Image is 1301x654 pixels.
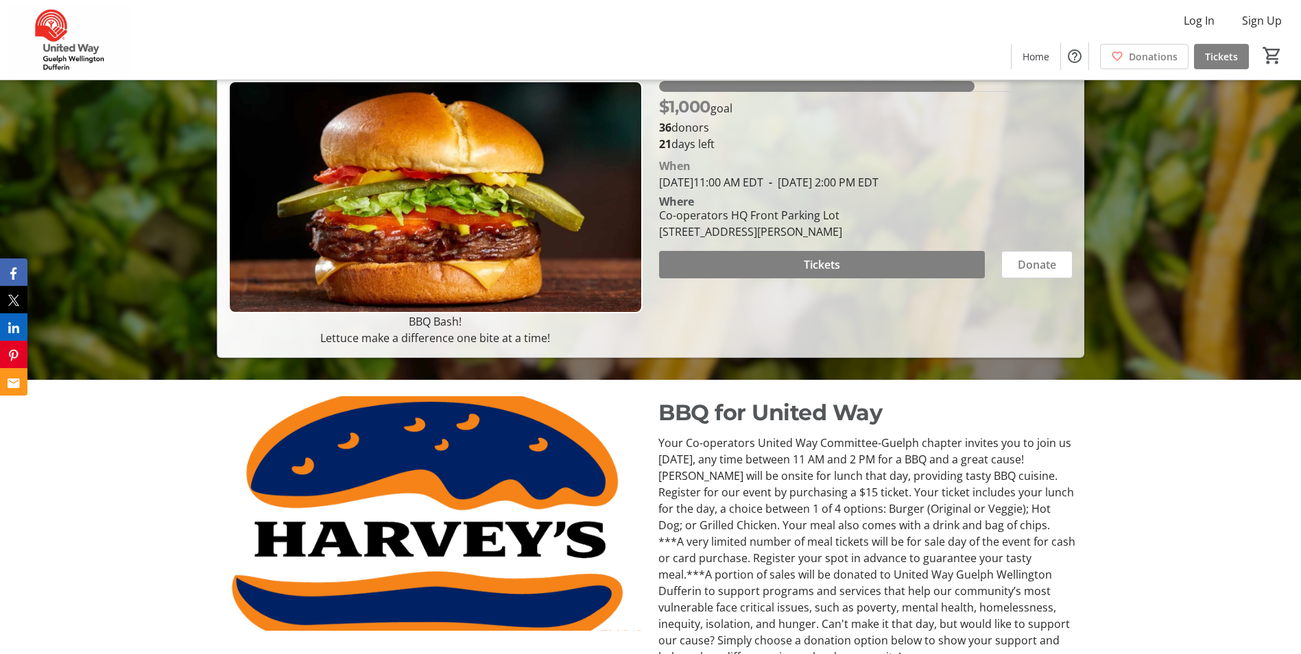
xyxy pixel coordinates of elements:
div: [STREET_ADDRESS][PERSON_NAME] [659,223,842,240]
span: Sign Up [1242,12,1282,29]
img: United Way Guelph Wellington Dufferin's Logo [8,5,130,74]
a: Tickets [1194,44,1249,69]
span: Log In [1184,12,1215,29]
span: Donations [1129,49,1178,64]
button: Log In [1173,10,1226,32]
div: Co-operators HQ Front Parking Lot [659,207,842,223]
span: Home [1023,49,1049,64]
p: donors [659,119,1073,136]
span: 21 [659,136,671,152]
img: undefined [225,396,642,631]
button: Sign Up [1231,10,1293,32]
span: Tickets [804,256,840,273]
p: Lettuce make a difference one bite at a time! [228,330,642,346]
span: Tickets [1205,49,1238,64]
span: $1,000 [659,97,711,117]
p: BBQ for United Way [658,396,1075,429]
b: 36 [659,120,671,135]
div: When [659,158,691,174]
button: Donate [1001,251,1073,278]
p: BBQ Bash! [228,313,642,330]
a: Donations [1100,44,1189,69]
div: Where [659,196,694,207]
p: days left [659,136,1073,152]
a: Home [1012,44,1060,69]
div: 76.359% of fundraising goal reached [659,81,1073,92]
span: [DATE] 11:00 AM EDT [659,175,763,190]
span: - [763,175,778,190]
button: Cart [1260,43,1285,68]
span: Donate [1018,256,1056,273]
p: goal [659,95,732,119]
button: Help [1061,43,1088,70]
span: [DATE] 2:00 PM EDT [763,175,879,190]
button: Tickets [659,251,985,278]
img: Campaign CTA Media Photo [228,81,642,313]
